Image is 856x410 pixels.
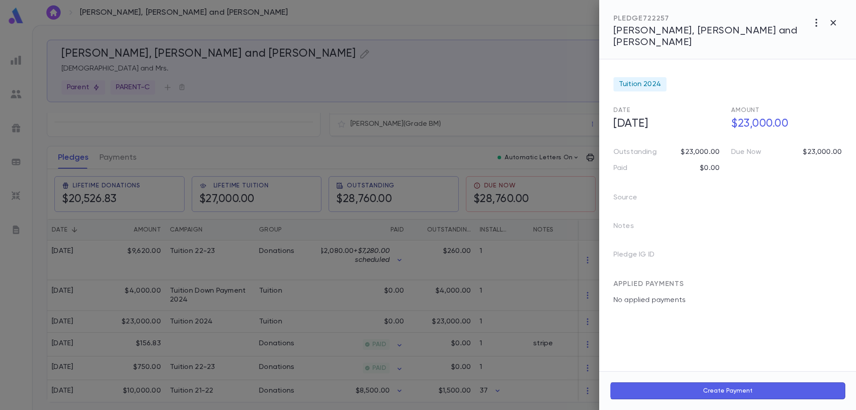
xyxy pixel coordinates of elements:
p: Due Now [731,148,761,157]
button: Create Payment [610,382,845,399]
p: Source [613,191,651,208]
span: APPLIED PAYMENTS [613,281,684,288]
p: Outstanding [613,148,657,157]
div: Tuition 2024 [613,77,667,91]
div: PLEDGE 722257 [613,14,808,23]
p: $23,000.00 [803,148,842,157]
p: $23,000.00 [681,148,720,157]
span: Date [613,107,630,113]
h5: [DATE] [608,115,724,133]
p: Paid [613,164,628,173]
p: $0.00 [700,164,720,173]
span: Tuition 2024 [619,80,661,89]
p: Notes [613,219,648,237]
span: [PERSON_NAME], [PERSON_NAME] and [PERSON_NAME] [613,26,797,47]
p: Pledge IG ID [613,248,669,265]
p: No applied payments [613,296,842,305]
span: Amount [731,107,760,113]
h5: $23,000.00 [726,115,842,133]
